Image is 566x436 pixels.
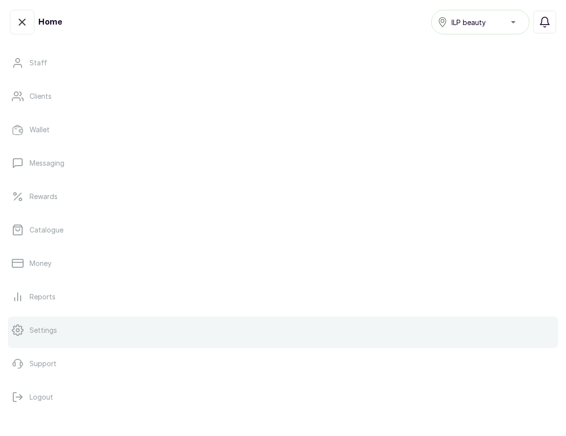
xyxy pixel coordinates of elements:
a: Rewards [8,183,558,210]
a: Messaging [8,149,558,177]
p: Support [30,359,57,369]
a: Settings [8,317,558,344]
a: Clients [8,83,558,110]
p: Reports [30,292,56,302]
a: Reports [8,283,558,311]
p: Settings [30,325,57,335]
h1: Home [38,16,62,28]
a: Money [8,250,558,277]
p: Clients [30,91,52,101]
p: Rewards [30,192,58,202]
a: Catalogue [8,216,558,244]
p: Staff [30,58,47,68]
p: Wallet [30,125,50,135]
span: ILP beauty [451,17,486,28]
button: Logout [8,383,558,411]
p: Logout [30,392,53,402]
a: Staff [8,49,558,77]
p: Money [30,259,52,268]
a: Wallet [8,116,558,144]
p: Messaging [30,158,64,168]
p: Catalogue [30,225,63,235]
button: ILP beauty [431,10,530,34]
a: Support [8,350,558,378]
